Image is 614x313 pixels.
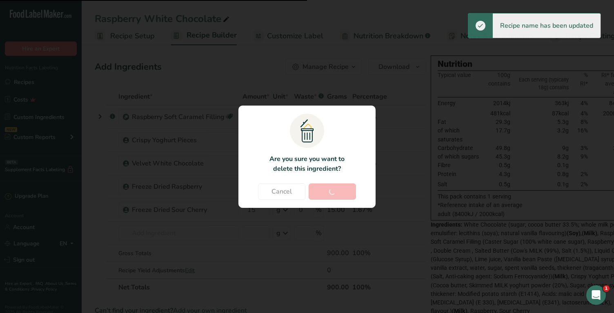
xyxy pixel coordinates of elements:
div: Recipe name has been updated [493,13,601,38]
span: Cancel [271,187,292,196]
iframe: Intercom live chat [586,285,606,305]
span: 1 [603,285,610,292]
button: Cancel [258,183,305,200]
p: Are you sure you want to delete this ingredient? [265,154,349,174]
